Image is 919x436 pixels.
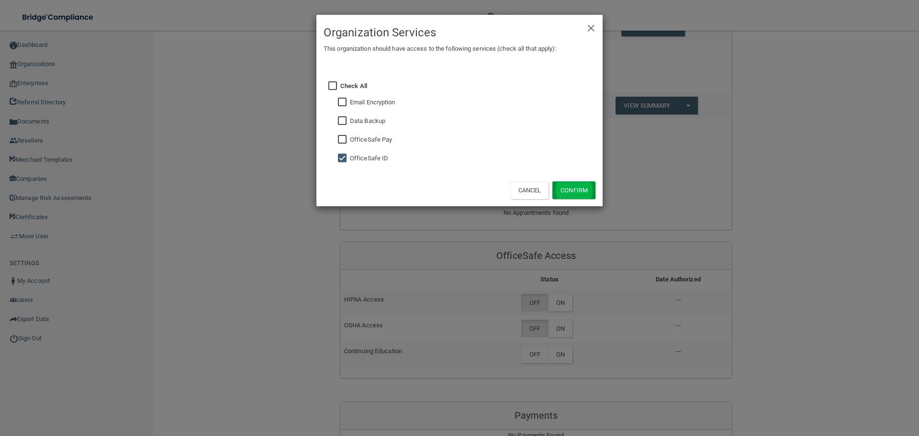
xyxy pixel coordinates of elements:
strong: Check All [340,82,367,89]
p: This organization should have access to the following services (check all that apply): [324,43,595,55]
label: Email Encryption [350,97,395,108]
label: Data Backup [350,115,385,127]
label: OfficeSafe ID [350,153,388,164]
label: OfficeSafe Pay [350,134,392,145]
button: Confirm [552,181,595,199]
span: × [587,17,595,36]
h4: Organization Services [324,22,595,43]
iframe: Drift Widget Chat Controller [753,368,908,406]
button: Cancel [510,181,549,199]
